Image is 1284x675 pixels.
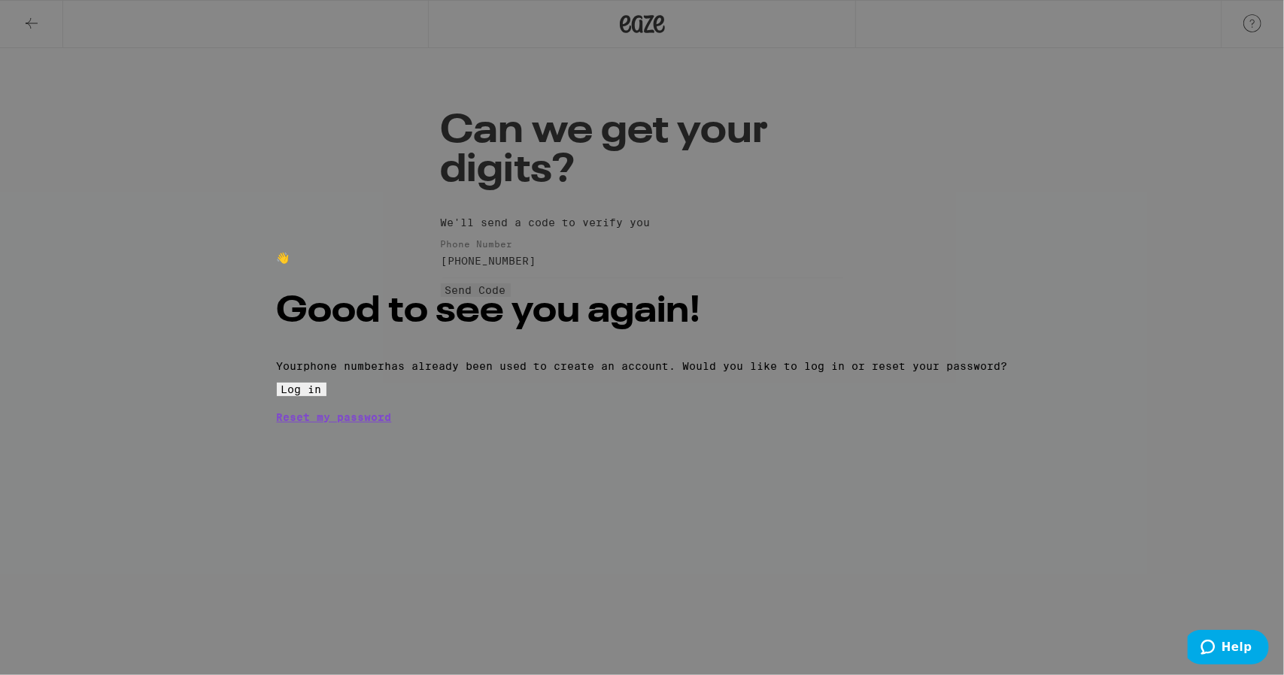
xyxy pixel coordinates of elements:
[277,411,392,423] a: Reset my password
[277,294,1008,330] h2: Good to see you again!
[277,252,1008,264] div: 👋
[277,360,1008,372] p: Your phone number has already been used to create an account. Would you like to log in or reset y...
[277,383,326,396] button: Log in
[1188,630,1269,667] iframe: Opens a widget where you can find more information
[281,383,322,395] span: Log in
